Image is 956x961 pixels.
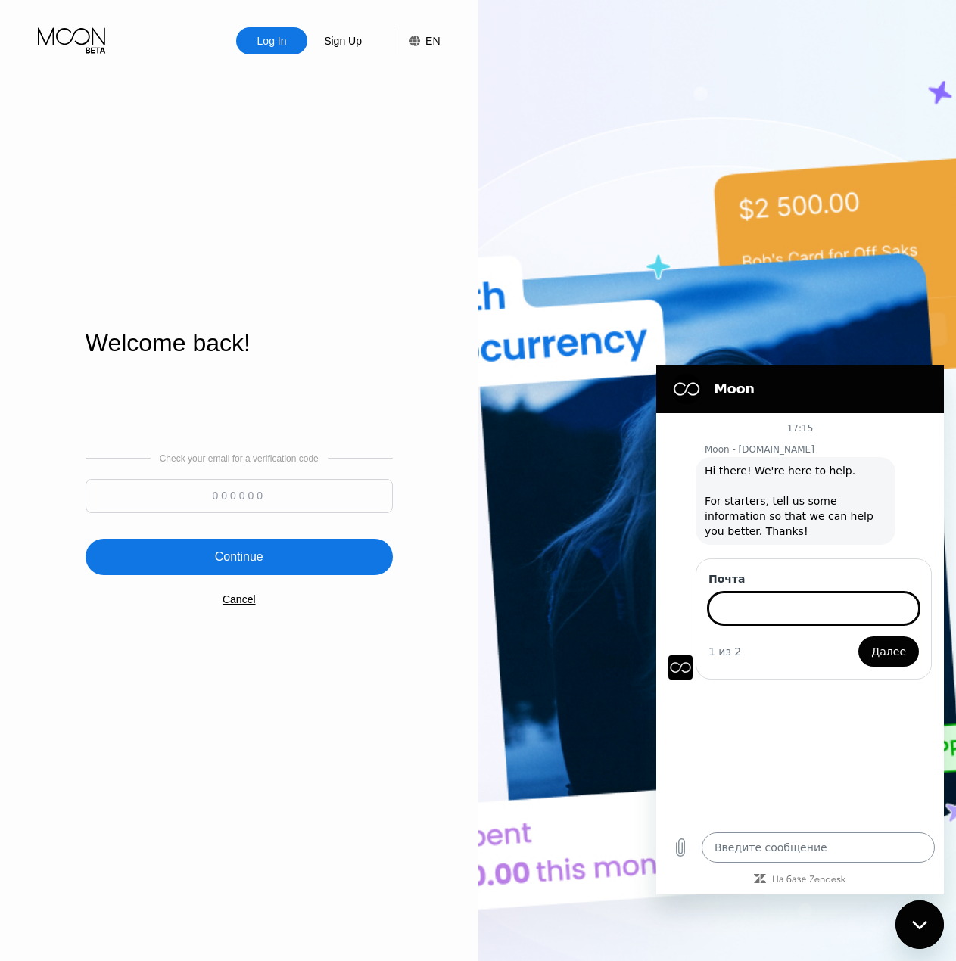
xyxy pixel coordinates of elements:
div: Cancel [223,593,256,605]
div: Continue [86,539,393,575]
div: EN [425,35,440,47]
div: Sign Up [307,27,378,54]
div: Log In [256,33,288,48]
iframe: Кнопка, открывающая окно обмена сообщениями; идет разговор [895,900,944,949]
div: Check your email for a verification code [160,453,319,464]
div: Log In [236,27,307,54]
div: Sign Up [322,33,363,48]
iframe: Окно обмена сообщениями [656,365,944,894]
input: 000000 [86,479,393,513]
div: Continue [215,549,263,564]
div: EN [394,27,440,54]
div: Welcome back! [86,329,393,357]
